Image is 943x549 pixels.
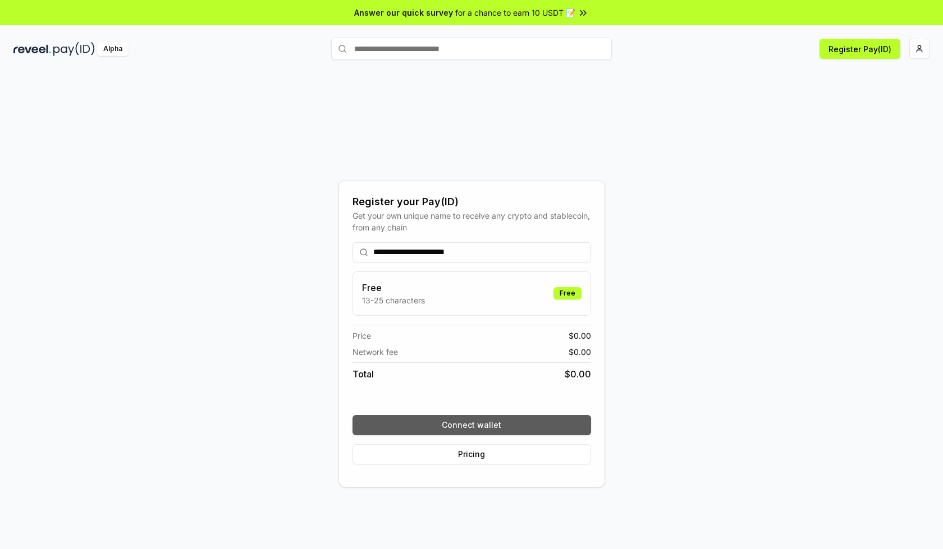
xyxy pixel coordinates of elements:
span: for a chance to earn 10 USDT 📝 [455,7,575,19]
img: pay_id [53,42,95,56]
div: Get your own unique name to receive any crypto and stablecoin, from any chain [353,210,591,233]
span: $ 0.00 [569,346,591,358]
span: Network fee [353,346,398,358]
div: Free [553,287,582,299]
div: Alpha [97,42,129,56]
div: Register your Pay(ID) [353,194,591,210]
h3: Free [362,281,425,294]
span: $ 0.00 [569,330,591,342]
span: Total [353,367,374,381]
span: Price [353,330,371,342]
button: Register Pay(ID) [820,39,900,59]
span: Answer our quick survey [354,7,453,19]
img: reveel_dark [13,42,51,56]
button: Connect wallet [353,415,591,435]
span: $ 0.00 [565,367,591,381]
p: 13-25 characters [362,294,425,306]
button: Pricing [353,444,591,464]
